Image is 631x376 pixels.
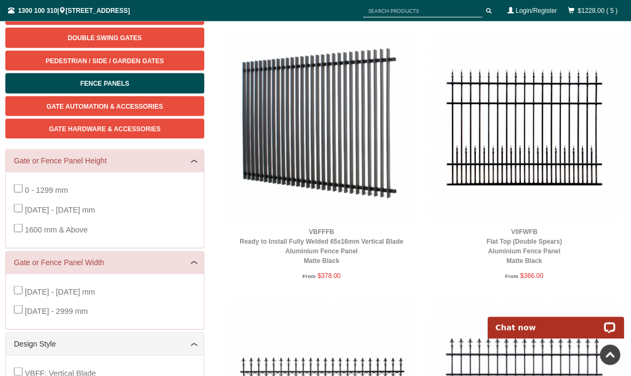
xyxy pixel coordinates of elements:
a: Gate Hardware & Accessories [5,119,204,139]
a: Login/Register [515,7,557,14]
a: Fence Panels [5,73,204,93]
span: 0 - 1299 mm [25,186,68,194]
span: [DATE] - [DATE] mm [25,288,95,296]
span: Fence Panels [80,80,129,87]
a: Gate Automation & Accessories [5,96,204,116]
span: 1600 mm & Above [25,225,88,234]
img: V0FWFB - Flat Top (Double Spears) - Aluminium Fence Panel - Matte Black - Gate Warehouse [428,29,620,222]
a: Design Style [14,339,196,350]
iframe: LiveChat chat widget [481,305,631,339]
span: $378.00 [318,272,341,280]
span: Pedestrian / Side / Garden Gates [45,57,164,65]
a: $1228.00 ( 5 ) [578,7,618,14]
img: VBFFFB - Ready to Install Fully Welded 65x16mm Vertical Blade - Aluminium Fence Panel - Matte Bla... [226,29,418,222]
span: [DATE] - 2999 mm [25,307,88,315]
span: From [505,273,519,279]
span: | [STREET_ADDRESS] [8,7,130,14]
a: Double Swing Gates [5,28,204,48]
a: Gate or Fence Panel Height [14,155,196,167]
span: [DATE] - [DATE] mm [25,206,95,214]
span: Gate Hardware & Accessories [49,125,160,133]
a: VBFFFBReady to Install Fully Welded 65x16mm Vertical BladeAluminium Fence PanelMatte Black [240,228,403,265]
span: $366.00 [520,272,543,280]
span: Gate Automation & Accessories [47,103,163,110]
a: Pedestrian / Side / Garden Gates [5,51,204,71]
a: Gate or Fence Panel Width [14,257,196,268]
a: V0FWFBFlat Top (Double Spears)Aluminium Fence PanelMatte Black [487,228,562,265]
input: SEARCH PRODUCTS [363,4,482,18]
span: From [302,273,315,279]
span: Double Swing Gates [68,34,142,42]
a: 1300 100 310 [18,7,57,14]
